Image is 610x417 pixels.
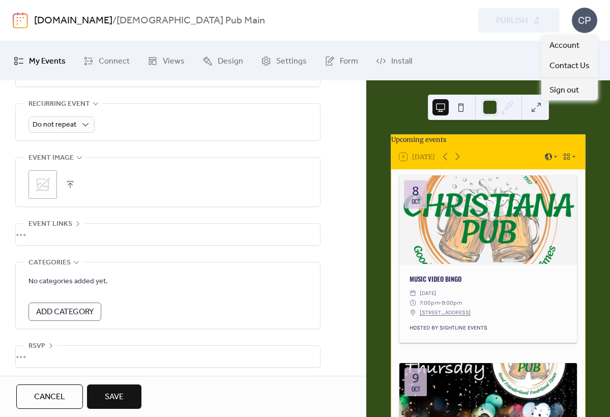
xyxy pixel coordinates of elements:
div: ​ [410,298,416,308]
span: Categories [28,257,71,269]
div: Oct [412,198,420,204]
img: logo [13,12,28,28]
div: MUSIC VIDEO BINGO [399,274,577,284]
div: ; [28,170,57,199]
span: Event links [28,218,72,230]
span: 9:00pm [442,298,462,308]
a: [DOMAIN_NAME] [34,11,112,31]
div: CP [572,8,597,33]
span: No categories added yet. [28,276,108,288]
span: Account [549,40,579,52]
b: [DEMOGRAPHIC_DATA] Pub Main [117,11,265,31]
span: Save [105,391,124,403]
span: RSVP [28,340,45,352]
span: Contact Us [549,60,590,72]
a: [STREET_ADDRESS] [420,308,471,317]
span: Views [163,53,185,69]
div: 9 [412,372,419,384]
span: [DATE] [420,288,436,298]
a: Contact Us [541,55,598,76]
a: Design [195,45,251,76]
div: HOSTED BY SIGHTLINE EVENTS [399,324,577,333]
span: Do not repeat [33,118,76,132]
span: Event image [28,152,74,164]
a: Form [317,45,366,76]
span: Add Category [36,306,94,318]
span: Cancel [34,391,65,403]
span: Design [218,53,243,69]
span: Install [391,53,412,69]
span: Settings [276,53,307,69]
button: Save [87,384,141,409]
div: 8 [412,185,419,197]
a: My Events [6,45,73,76]
span: Form [340,53,358,69]
a: Settings [253,45,314,76]
a: Connect [76,45,137,76]
span: 7:00pm [420,298,440,308]
b: / [112,11,117,31]
span: My Events [29,53,66,69]
div: ••• [16,346,320,367]
a: Account [541,35,598,55]
div: Oct [412,386,420,392]
span: Connect [99,53,130,69]
a: Views [140,45,192,76]
a: Install [368,45,420,76]
button: Cancel [16,384,83,409]
div: ​ [410,288,416,298]
span: Sign out [549,84,579,97]
div: ••• [16,224,320,245]
div: Upcoming events [391,135,585,144]
div: ​ [410,308,416,317]
span: - [440,298,442,308]
span: Recurring event [28,98,90,110]
button: Add Category [28,303,101,321]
